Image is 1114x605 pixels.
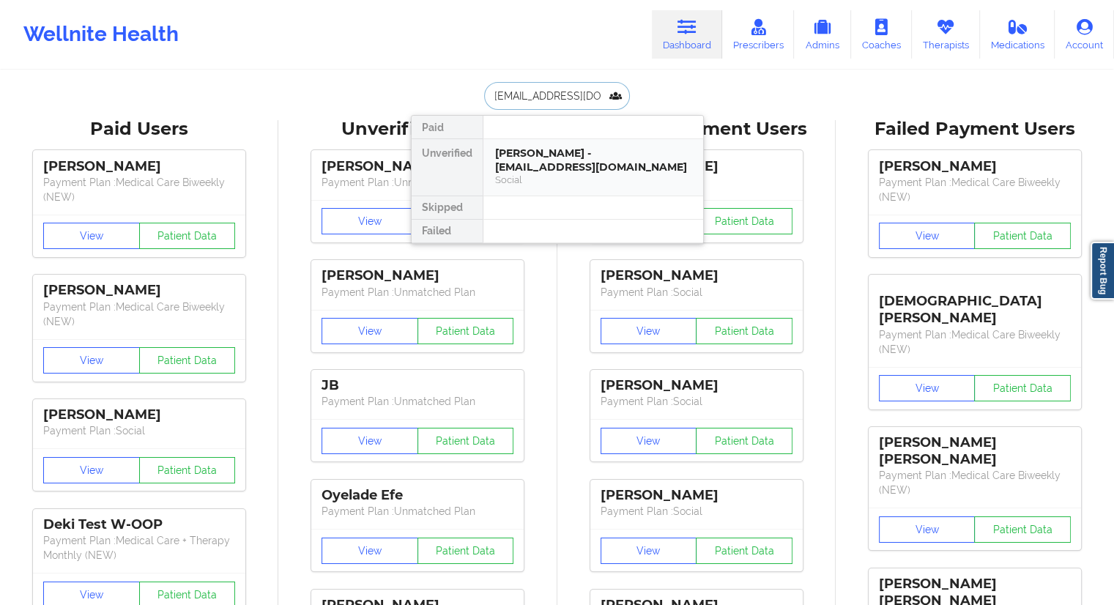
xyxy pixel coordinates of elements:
div: Oyelade Efe [322,487,513,504]
a: Prescribers [722,10,795,59]
button: Patient Data [696,208,792,234]
button: Patient Data [417,538,514,564]
button: View [43,223,140,249]
button: View [322,208,418,234]
button: Patient Data [696,318,792,344]
div: [PERSON_NAME] [322,267,513,284]
div: Unverified Users [289,118,546,141]
div: Failed [412,220,483,243]
p: Payment Plan : Medical Care + Therapy Monthly (NEW) [43,533,235,563]
p: Payment Plan : Unmatched Plan [322,394,513,409]
div: [PERSON_NAME] [43,282,235,299]
p: Payment Plan : Social [43,423,235,438]
div: Failed Payment Users [846,118,1104,141]
button: View [43,457,140,483]
button: View [879,375,976,401]
div: Social [495,174,691,186]
p: Payment Plan : Medical Care Biweekly (NEW) [43,175,235,204]
button: View [601,428,697,454]
p: Payment Plan : Unmatched Plan [322,285,513,300]
div: [PERSON_NAME] [601,487,792,504]
div: [PERSON_NAME] [PERSON_NAME] [879,434,1071,468]
button: Patient Data [139,223,236,249]
p: Payment Plan : Medical Care Biweekly (NEW) [43,300,235,329]
p: Payment Plan : Unmatched Plan [322,504,513,519]
div: [PERSON_NAME] [43,407,235,423]
div: Unverified [412,139,483,196]
button: View [322,428,418,454]
div: Deki Test W-OOP [43,516,235,533]
div: Paid Users [10,118,268,141]
div: Skipped [412,196,483,220]
p: Payment Plan : Medical Care Biweekly (NEW) [879,327,1071,357]
div: Paid [412,116,483,139]
button: View [601,318,697,344]
button: Patient Data [417,318,514,344]
button: View [879,223,976,249]
p: Payment Plan : Social [601,285,792,300]
button: Patient Data [696,428,792,454]
a: Therapists [912,10,980,59]
div: [PERSON_NAME] [322,158,513,175]
a: Account [1055,10,1114,59]
button: View [43,347,140,374]
p: Payment Plan : Unmatched Plan [322,175,513,190]
button: View [601,538,697,564]
button: Patient Data [417,428,514,454]
button: Patient Data [139,347,236,374]
a: Admins [794,10,851,59]
button: Patient Data [974,223,1071,249]
button: Patient Data [974,375,1071,401]
button: View [322,318,418,344]
div: [PERSON_NAME] - [EMAIL_ADDRESS][DOMAIN_NAME] [495,146,691,174]
button: Patient Data [139,457,236,483]
a: Medications [980,10,1055,59]
a: Report Bug [1091,242,1114,300]
p: Payment Plan : Social [601,394,792,409]
p: Payment Plan : Medical Care Biweekly (NEW) [879,468,1071,497]
div: [PERSON_NAME] [43,158,235,175]
div: [PERSON_NAME] [601,267,792,284]
button: View [879,516,976,543]
a: Dashboard [652,10,722,59]
p: Payment Plan : Social [601,504,792,519]
button: Patient Data [696,538,792,564]
p: Payment Plan : Medical Care Biweekly (NEW) [879,175,1071,204]
div: [PERSON_NAME] [879,158,1071,175]
button: Patient Data [974,516,1071,543]
div: JB [322,377,513,394]
button: View [322,538,418,564]
div: [PERSON_NAME] [601,377,792,394]
div: [DEMOGRAPHIC_DATA][PERSON_NAME] [879,282,1071,327]
a: Coaches [851,10,912,59]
